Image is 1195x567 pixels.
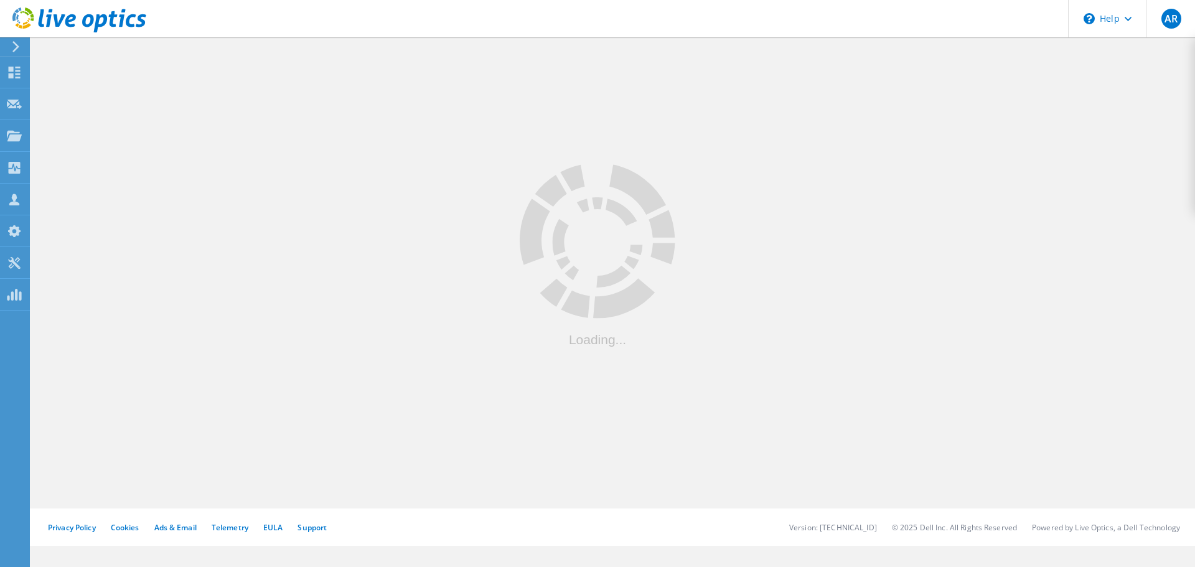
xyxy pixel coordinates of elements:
a: EULA [263,522,283,533]
a: Support [298,522,327,533]
a: Cookies [111,522,139,533]
li: Powered by Live Optics, a Dell Technology [1032,522,1180,533]
a: Telemetry [212,522,248,533]
svg: \n [1084,13,1095,24]
a: Ads & Email [154,522,197,533]
a: Privacy Policy [48,522,96,533]
li: Version: [TECHNICAL_ID] [789,522,877,533]
span: AR [1165,14,1178,24]
div: Loading... [520,332,675,345]
a: Live Optics Dashboard [12,26,146,35]
li: © 2025 Dell Inc. All Rights Reserved [892,522,1017,533]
